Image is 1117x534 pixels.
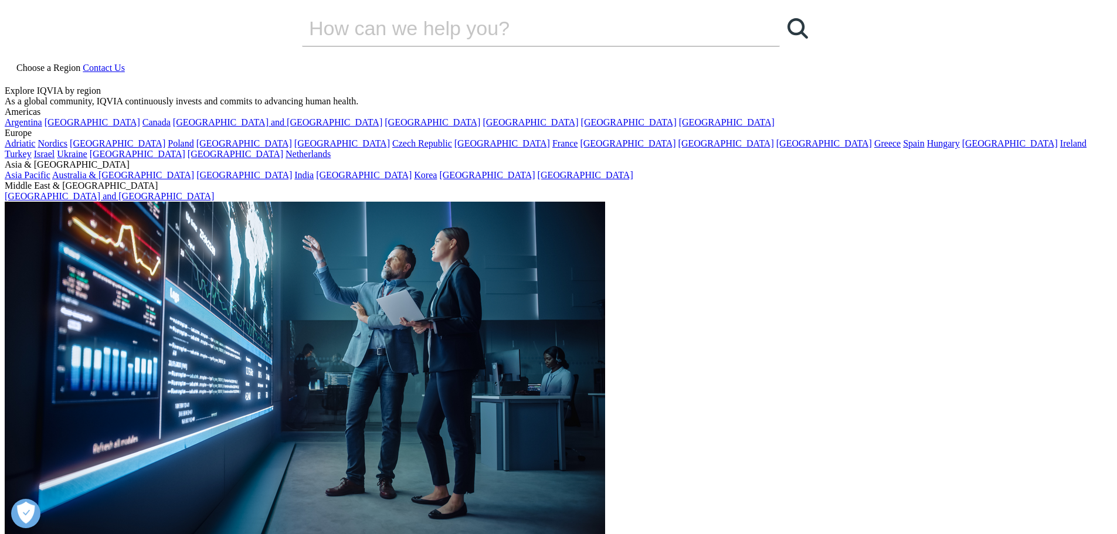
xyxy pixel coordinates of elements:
svg: Search [787,18,808,39]
a: [GEOGRAPHIC_DATA] [70,138,165,148]
a: France [552,138,578,148]
a: Turkey [5,149,32,159]
a: [GEOGRAPHIC_DATA] [188,149,283,159]
a: [GEOGRAPHIC_DATA] [454,138,550,148]
a: Nordics [38,138,67,148]
button: Open Preferences [11,499,40,528]
a: [GEOGRAPHIC_DATA] [580,138,675,148]
a: India [294,170,314,180]
a: [GEOGRAPHIC_DATA] [679,117,775,127]
div: Explore IQVIA by region [5,86,1112,96]
a: [GEOGRAPHIC_DATA] [196,138,292,148]
div: Middle East & [GEOGRAPHIC_DATA] [5,181,1112,191]
a: [GEOGRAPHIC_DATA] [581,117,677,127]
a: [GEOGRAPHIC_DATA] [678,138,774,148]
a: Contact Us [83,63,125,73]
a: Czech Republic [392,138,452,148]
a: Asia Pacific [5,170,50,180]
a: [GEOGRAPHIC_DATA] [196,170,292,180]
a: Netherlands [286,149,331,159]
a: Australia & [GEOGRAPHIC_DATA] [52,170,194,180]
a: [GEOGRAPHIC_DATA] [385,117,480,127]
a: Hungary [927,138,960,148]
a: Search [780,11,815,46]
a: Korea [414,170,437,180]
a: Canada [142,117,171,127]
a: Ukraine [57,149,87,159]
a: Poland [168,138,193,148]
span: Choose a Region [16,63,80,73]
a: [GEOGRAPHIC_DATA] [776,138,872,148]
a: [GEOGRAPHIC_DATA] [962,138,1058,148]
a: [GEOGRAPHIC_DATA] [90,149,185,159]
a: Adriatic [5,138,35,148]
a: [GEOGRAPHIC_DATA] and [GEOGRAPHIC_DATA] [5,191,214,201]
a: Spain [903,138,924,148]
a: [GEOGRAPHIC_DATA] [316,170,412,180]
a: Greece [874,138,901,148]
a: [GEOGRAPHIC_DATA] [538,170,633,180]
a: [GEOGRAPHIC_DATA] [294,138,390,148]
a: [GEOGRAPHIC_DATA] [45,117,140,127]
a: Ireland [1060,138,1087,148]
a: [GEOGRAPHIC_DATA] and [GEOGRAPHIC_DATA] [173,117,382,127]
div: Americas [5,107,1112,117]
a: [GEOGRAPHIC_DATA] [483,117,578,127]
div: Europe [5,128,1112,138]
input: Search [302,11,746,46]
div: Asia & [GEOGRAPHIC_DATA] [5,159,1112,170]
a: Argentina [5,117,42,127]
div: As a global community, IQVIA continuously invests and commits to advancing human health. [5,96,1112,107]
a: Israel [34,149,55,159]
a: [GEOGRAPHIC_DATA] [439,170,535,180]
